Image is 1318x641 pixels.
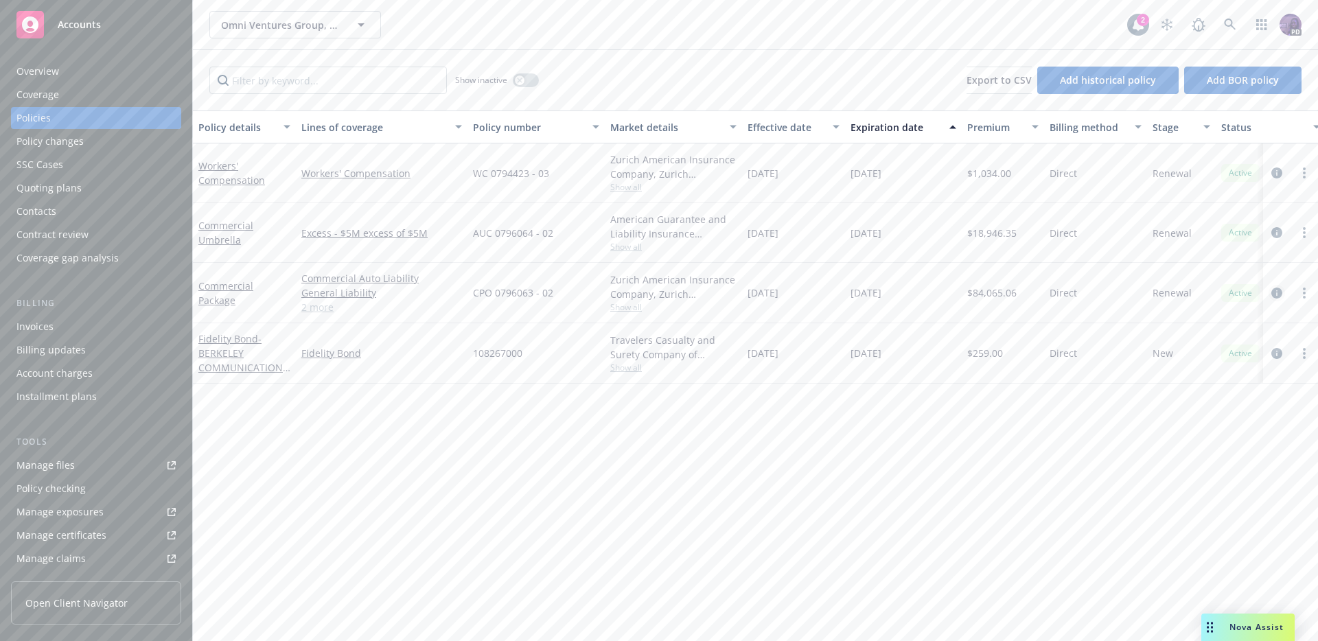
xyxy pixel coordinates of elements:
[301,120,447,135] div: Lines of coverage
[11,435,181,449] div: Tools
[967,73,1032,86] span: Export to CSV
[1050,226,1077,240] span: Direct
[1269,165,1285,181] a: circleInformation
[748,120,824,135] div: Effective date
[16,200,56,222] div: Contacts
[1227,167,1254,179] span: Active
[1296,285,1313,301] a: more
[845,110,962,143] button: Expiration date
[301,226,462,240] a: Excess - $5M excess of $5M
[11,316,181,338] a: Invoices
[1296,345,1313,362] a: more
[11,548,181,570] a: Manage claims
[1229,621,1284,633] span: Nova Assist
[748,346,778,360] span: [DATE]
[610,241,737,253] span: Show all
[16,84,59,106] div: Coverage
[1037,67,1179,94] button: Add historical policy
[473,346,522,360] span: 108267000
[16,386,97,408] div: Installment plans
[467,110,605,143] button: Policy number
[748,166,778,180] span: [DATE]
[296,110,467,143] button: Lines of coverage
[851,166,881,180] span: [DATE]
[967,346,1003,360] span: $259.00
[1269,345,1285,362] a: circleInformation
[198,219,253,246] a: Commercial Umbrella
[967,120,1024,135] div: Premium
[1248,11,1275,38] a: Switch app
[11,84,181,106] a: Coverage
[11,224,181,246] a: Contract review
[11,454,181,476] a: Manage files
[610,272,737,301] div: Zurich American Insurance Company, Zurich Insurance Group
[610,362,737,373] span: Show all
[1153,226,1192,240] span: Renewal
[851,285,881,300] span: [DATE]
[16,501,104,523] div: Manage exposures
[1207,73,1279,86] span: Add BOR policy
[198,332,290,403] span: - BERKELEY COMMUNICATION CORPORATION- 401K Fidelity Bond
[1296,224,1313,241] a: more
[851,346,881,360] span: [DATE]
[748,285,778,300] span: [DATE]
[16,107,51,129] div: Policies
[11,154,181,176] a: SSC Cases
[16,130,84,152] div: Policy changes
[1153,120,1195,135] div: Stage
[473,166,549,180] span: WC 0794423 - 03
[610,181,737,193] span: Show all
[198,279,253,307] a: Commercial Package
[610,301,737,313] span: Show all
[16,154,63,176] div: SSC Cases
[610,152,737,181] div: Zurich American Insurance Company, Zurich Insurance Group
[967,226,1017,240] span: $18,946.35
[11,386,181,408] a: Installment plans
[1050,166,1077,180] span: Direct
[193,110,296,143] button: Policy details
[16,524,106,546] div: Manage certificates
[58,19,101,30] span: Accounts
[16,247,119,269] div: Coverage gap analysis
[1044,110,1147,143] button: Billing method
[1185,11,1212,38] a: Report a Bug
[16,224,89,246] div: Contract review
[16,454,75,476] div: Manage files
[742,110,845,143] button: Effective date
[16,362,93,384] div: Account charges
[610,212,737,241] div: American Guarantee and Liability Insurance Company, Zurich Insurance Group
[11,524,181,546] a: Manage certificates
[1269,224,1285,241] a: circleInformation
[11,478,181,500] a: Policy checking
[473,285,553,300] span: CPO 0796063 - 02
[209,11,381,38] button: Omni Ventures Group, LLC
[1153,11,1181,38] a: Stop snowing
[967,285,1017,300] span: $84,065.06
[1153,285,1192,300] span: Renewal
[301,166,462,180] a: Workers' Compensation
[1137,14,1149,26] div: 2
[198,159,265,187] a: Workers' Compensation
[473,120,584,135] div: Policy number
[1227,226,1254,239] span: Active
[221,18,340,32] span: Omni Ventures Group, LLC
[1227,287,1254,299] span: Active
[1050,120,1126,135] div: Billing method
[1227,347,1254,360] span: Active
[1153,346,1173,360] span: New
[16,478,86,500] div: Policy checking
[1147,110,1216,143] button: Stage
[11,107,181,129] a: Policies
[301,271,462,285] a: Commercial Auto Liability
[1221,120,1305,135] div: Status
[1201,614,1295,641] button: Nova Assist
[11,130,181,152] a: Policy changes
[1201,614,1218,641] div: Drag to move
[473,226,553,240] span: AUC 0796064 - 02
[198,332,284,403] a: Fidelity Bond
[11,296,181,310] div: Billing
[851,226,881,240] span: [DATE]
[11,362,181,384] a: Account charges
[25,596,128,610] span: Open Client Navigator
[16,316,54,338] div: Invoices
